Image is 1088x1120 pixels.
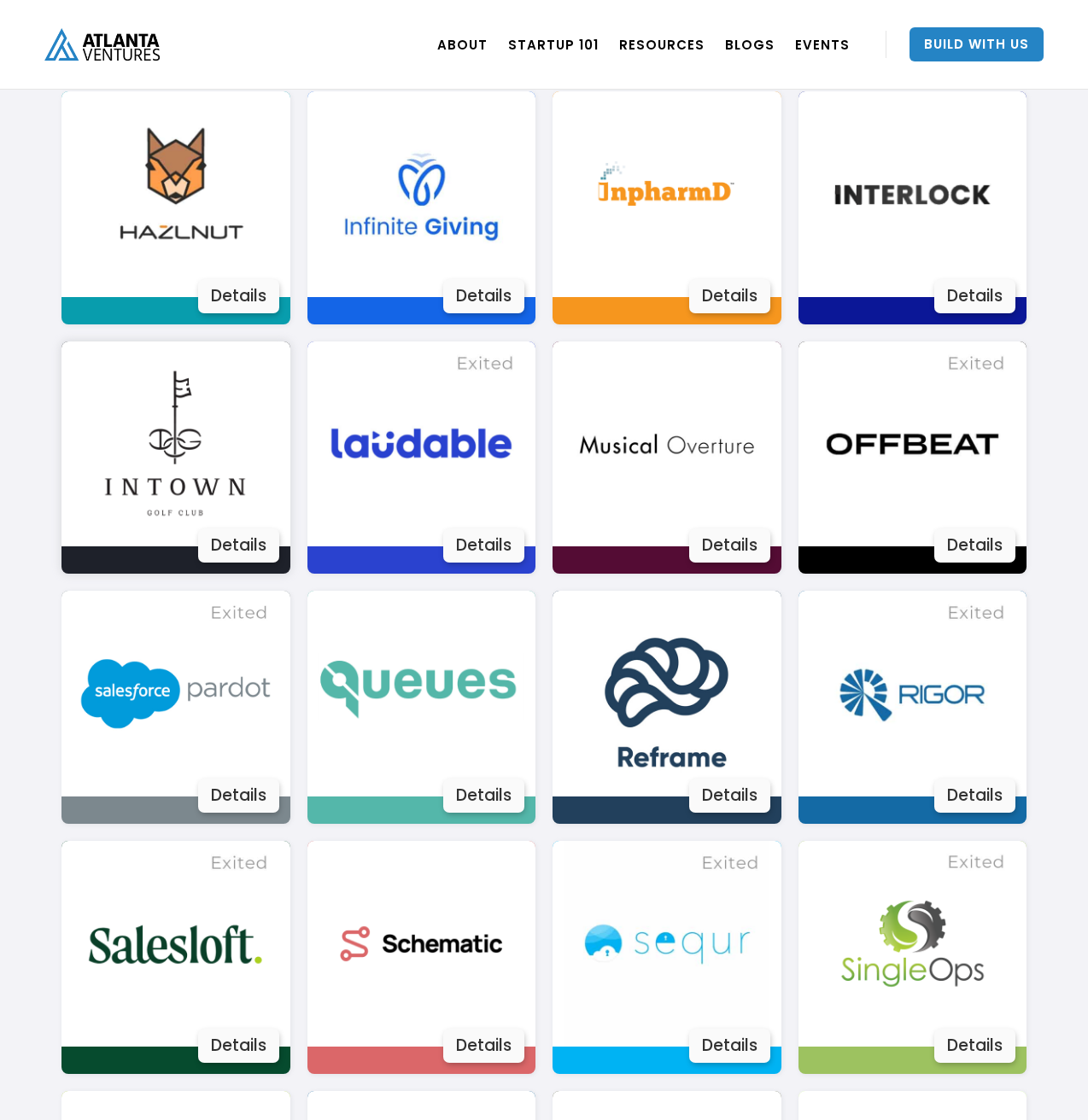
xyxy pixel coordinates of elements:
[73,91,278,297] img: Image 3
[910,27,1044,61] a: Build With Us
[619,20,705,68] a: RESOURCES
[564,841,769,1047] img: Image 3
[564,91,769,297] img: Image 3
[810,341,1015,547] img: Image 3
[198,279,279,313] div: Details
[319,341,524,547] img: Image 3
[443,1029,524,1063] div: Details
[73,341,278,547] img: Image 3
[73,841,278,1047] img: Image 3
[810,91,1015,297] img: Image 3
[443,528,524,563] div: Details
[437,20,488,68] a: ABOUT
[934,779,1015,813] div: Details
[725,20,775,68] a: BLOGS
[319,841,524,1047] img: Image 3
[810,841,1015,1047] img: Image 3
[795,20,850,68] a: EVENTS
[689,528,770,563] div: Details
[689,779,770,813] div: Details
[564,591,769,796] img: Image 3
[198,1029,279,1063] div: Details
[443,279,524,313] div: Details
[319,591,524,796] img: Image 3
[198,779,279,813] div: Details
[73,591,278,796] img: Image 3
[319,91,524,297] img: Image 3
[810,591,1015,796] img: Image 3
[689,1029,770,1063] div: Details
[443,779,524,813] div: Details
[934,1029,1015,1063] div: Details
[508,20,599,68] a: Startup 101
[198,528,279,563] div: Details
[689,279,770,313] div: Details
[934,528,1015,563] div: Details
[564,341,769,547] img: Image 3
[934,279,1015,313] div: Details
